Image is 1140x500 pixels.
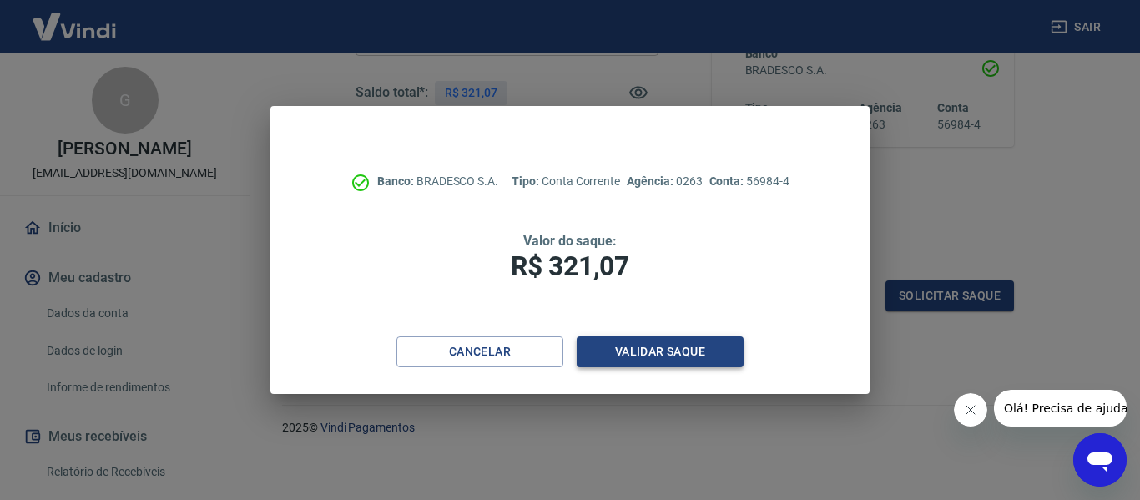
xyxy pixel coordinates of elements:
iframe: Fechar mensagem [954,393,987,427]
button: Cancelar [396,336,563,367]
button: Validar saque [577,336,744,367]
span: Conta: [709,174,747,188]
span: Banco: [377,174,416,188]
p: Conta Corrente [512,173,620,190]
iframe: Mensagem da empresa [994,390,1127,427]
span: Agência: [627,174,676,188]
p: BRADESCO S.A. [377,173,498,190]
iframe: Botão para abrir a janela de mensagens [1073,433,1127,487]
p: 56984-4 [709,173,789,190]
span: Olá! Precisa de ajuda? [10,12,140,25]
p: 0263 [627,173,702,190]
span: Tipo: [512,174,542,188]
span: R$ 321,07 [511,250,629,282]
span: Valor do saque: [523,233,617,249]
